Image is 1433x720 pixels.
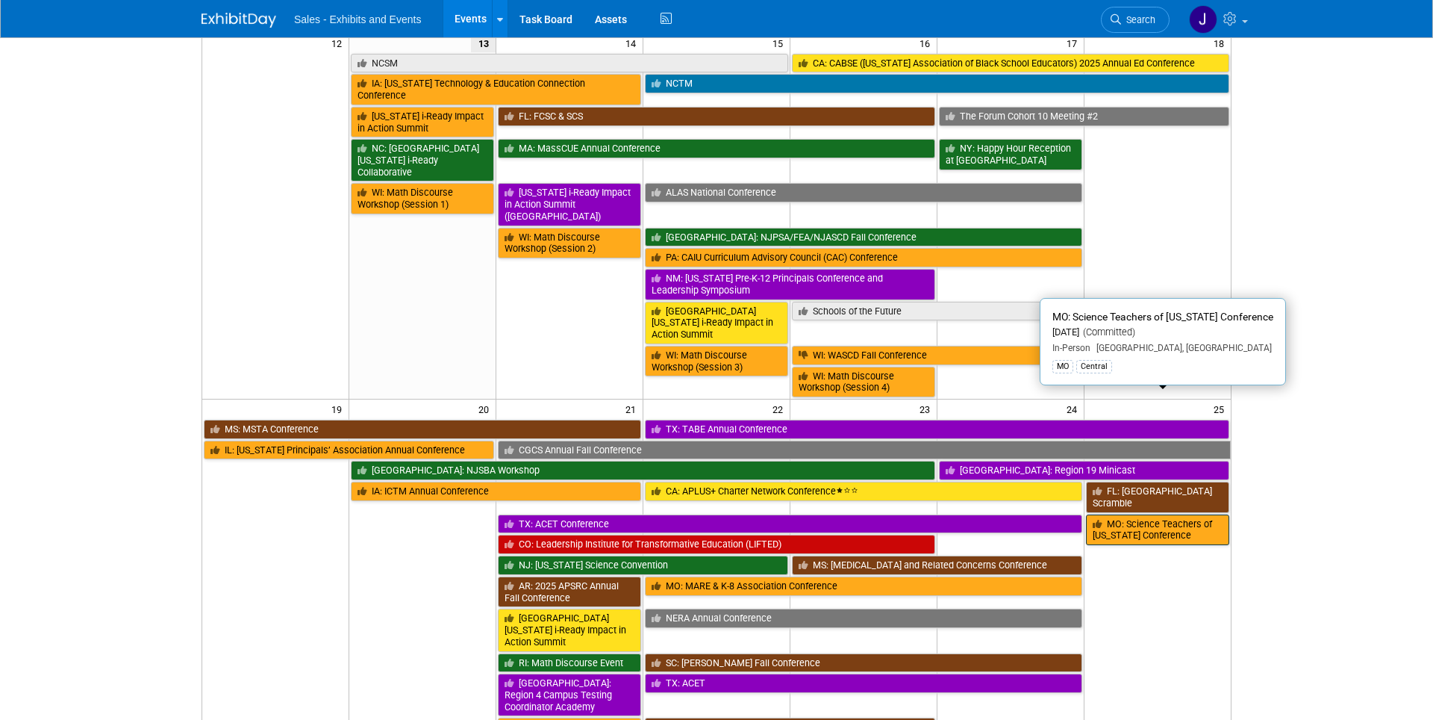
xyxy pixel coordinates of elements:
span: 12 [330,34,349,52]
span: 21 [624,400,643,418]
img: ExhibitDay [202,13,276,28]
a: WI: WASCD Fall Conference [792,346,1082,365]
a: [US_STATE] i-Ready Impact in Action Summit [351,107,494,137]
a: CA: APLUS+ Charter Network Conference [645,482,1082,501]
a: NC: [GEOGRAPHIC_DATA][US_STATE] i-Ready Collaborative [351,139,494,181]
a: [GEOGRAPHIC_DATA]: Region 19 Minicast [939,461,1229,480]
span: 15 [771,34,790,52]
a: CO: Leadership Institute for Transformative Education (LIFTED) [498,535,935,554]
a: MA: MassCUE Annual Conference [498,139,935,158]
a: [GEOGRAPHIC_DATA][US_STATE] i-Ready Impact in Action Summit [645,302,788,344]
span: 23 [918,400,937,418]
span: Sales - Exhibits and Events [294,13,421,25]
a: MS: [MEDICAL_DATA] and Related Concerns Conference [792,556,1082,575]
a: WI: Math Discourse Workshop (Session 3) [645,346,788,376]
a: TX: TABE Annual Conference [645,420,1229,439]
a: MS: MSTA Conference [204,420,641,439]
a: Search [1101,7,1170,33]
span: (Committed) [1079,326,1135,338]
span: In-Person [1052,343,1090,353]
a: IA: ICTM Annual Conference [351,482,641,501]
a: NCTM [645,74,1229,93]
a: TX: ACET Conference [498,515,1081,534]
a: CA: CABSE ([US_STATE] Association of Black School Educators) 2025 Annual Ed Conference [792,54,1229,73]
a: FL: FCSC & SCS [498,107,935,126]
span: 20 [477,400,496,418]
a: NCSM [351,54,788,73]
a: [GEOGRAPHIC_DATA]: NJPSA/FEA/NJASCD Fall Conference [645,228,1082,247]
span: 19 [330,400,349,418]
span: MO: Science Teachers of [US_STATE] Conference [1052,311,1273,323]
a: NJ: [US_STATE] Science Convention [498,556,788,575]
a: ALAS National Conference [645,183,1082,202]
a: NM: [US_STATE] Pre-K-12 Principals Conference and Leadership Symposium [645,269,935,300]
div: Central [1076,360,1112,373]
img: Joe Quinn [1189,5,1217,34]
a: WI: Math Discourse Workshop (Session 2) [498,228,641,258]
a: IL: [US_STATE] Principals’ Association Annual Conference [204,441,494,460]
a: [GEOGRAPHIC_DATA][US_STATE] i-Ready Impact in Action Summit [498,609,641,651]
a: The Forum Cohort 10 Meeting #2 [939,107,1229,126]
a: TX: ACET [645,674,1082,693]
a: PA: CAIU Curriculum Advisory Council (CAC) Conference [645,248,1082,267]
span: 17 [1065,34,1084,52]
a: [US_STATE] i-Ready Impact in Action Summit ([GEOGRAPHIC_DATA]) [498,183,641,226]
a: IA: [US_STATE] Technology & Education Connection Conference [351,74,641,105]
span: 25 [1212,400,1231,418]
span: 24 [1065,400,1084,418]
span: [GEOGRAPHIC_DATA], [GEOGRAPHIC_DATA] [1090,343,1272,353]
a: WI: Math Discourse Workshop (Session 1) [351,183,494,214]
a: WI: Math Discourse Workshop (Session 4) [792,367,935,397]
a: AR: 2025 APSRC Annual Fall Conference [498,577,641,607]
a: [GEOGRAPHIC_DATA]: Region 4 Campus Testing Coordinator Academy [498,674,641,716]
span: 16 [918,34,937,52]
a: NY: Happy Hour Reception at [GEOGRAPHIC_DATA] [939,139,1082,170]
a: Schools of the Future [792,302,1082,321]
a: MO: Science Teachers of [US_STATE] Conference [1086,515,1229,545]
a: NERA Annual Conference [645,609,1082,628]
span: 22 [771,400,790,418]
span: 13 [471,34,496,52]
span: 14 [624,34,643,52]
a: RI: Math Discourse Event [498,654,641,673]
div: MO [1052,360,1073,373]
a: SC: [PERSON_NAME] Fall Conference [645,654,1082,673]
a: MO: MARE & K-8 Association Conference [645,577,1082,596]
a: FL: [GEOGRAPHIC_DATA] Scramble [1086,482,1229,512]
div: [DATE] [1052,326,1273,339]
a: [GEOGRAPHIC_DATA]: NJSBA Workshop [351,461,934,480]
span: 18 [1212,34,1231,52]
a: CGCS Annual Fall Conference [498,441,1231,460]
span: Search [1121,14,1155,25]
